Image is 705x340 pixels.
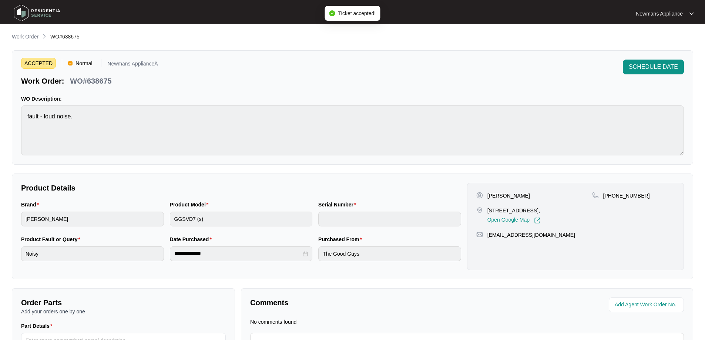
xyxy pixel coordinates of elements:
label: Purchased From [318,236,365,243]
p: [STREET_ADDRESS], [487,207,541,214]
button: SCHEDULE DATE [623,60,684,74]
input: Product Fault or Query [21,246,164,261]
img: dropdown arrow [689,12,694,16]
p: Work Order [12,33,38,40]
p: No comments found [250,318,296,326]
p: Add your orders one by one [21,308,226,315]
p: [PERSON_NAME] [487,192,530,199]
label: Date Purchased [170,236,215,243]
img: chevron-right [41,33,47,39]
input: Add Agent Work Order No. [615,300,679,309]
label: Product Model [170,201,212,208]
img: map-pin [476,231,483,238]
input: Purchased From [318,246,461,261]
label: Serial Number [318,201,359,208]
span: SCHEDULE DATE [629,63,678,71]
a: Open Google Map [487,217,541,224]
textarea: fault - loud noise. [21,105,684,155]
p: [PHONE_NUMBER] [603,192,650,199]
span: check-circle [329,10,335,16]
span: ACCEPTED [21,58,56,69]
label: Part Details [21,322,56,330]
img: Link-External [534,217,541,224]
input: Product Model [170,212,313,226]
p: WO#638675 [70,76,111,86]
img: residentia service logo [11,2,63,24]
label: Product Fault or Query [21,236,83,243]
span: WO#638675 [50,34,80,40]
label: Brand [21,201,42,208]
p: Work Order: [21,76,64,86]
img: user-pin [476,192,483,199]
p: Comments [250,297,462,308]
input: Date Purchased [174,250,302,257]
p: WO Description: [21,95,684,102]
p: [EMAIL_ADDRESS][DOMAIN_NAME] [487,231,575,239]
span: Ticket accepted! [338,10,376,16]
a: Work Order [10,33,40,41]
span: Normal [73,58,95,69]
p: Product Details [21,183,461,193]
p: Order Parts [21,297,226,308]
img: map-pin [592,192,599,199]
p: Newmans Appliance [636,10,683,17]
img: map-pin [476,207,483,213]
img: Vercel Logo [68,61,73,65]
p: Newmans ApplianceÂ [107,61,158,69]
input: Serial Number [318,212,461,226]
input: Brand [21,212,164,226]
